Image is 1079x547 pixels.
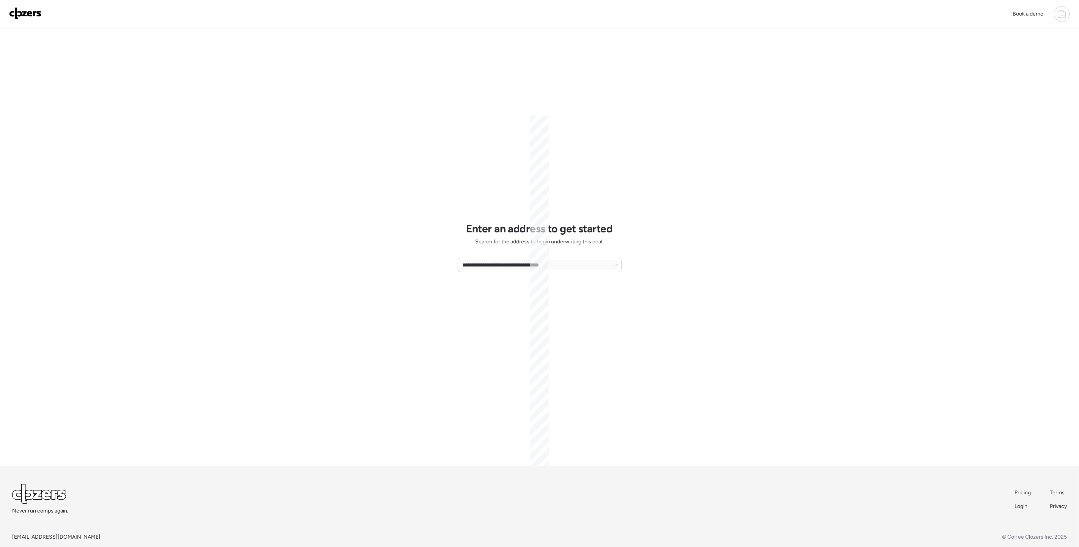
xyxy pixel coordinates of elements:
[1013,11,1043,17] span: Book a demo
[466,222,613,235] h1: Enter an address to get started
[475,238,603,246] span: Search for the address to begin underwriting this deal.
[9,7,42,19] img: Logo
[12,507,68,515] span: Never run comps again.
[1050,489,1067,497] a: Terms
[1002,534,1067,540] span: © Coffee Clozers Inc. 2025
[12,484,66,504] img: Logo Light
[12,534,101,540] a: [EMAIL_ADDRESS][DOMAIN_NAME]
[1015,503,1027,509] span: Login
[1050,503,1067,510] a: Privacy
[1015,503,1032,510] a: Login
[1050,489,1065,496] span: Terms
[1015,489,1031,496] span: Pricing
[1015,489,1032,497] a: Pricing
[1050,503,1067,509] span: Privacy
